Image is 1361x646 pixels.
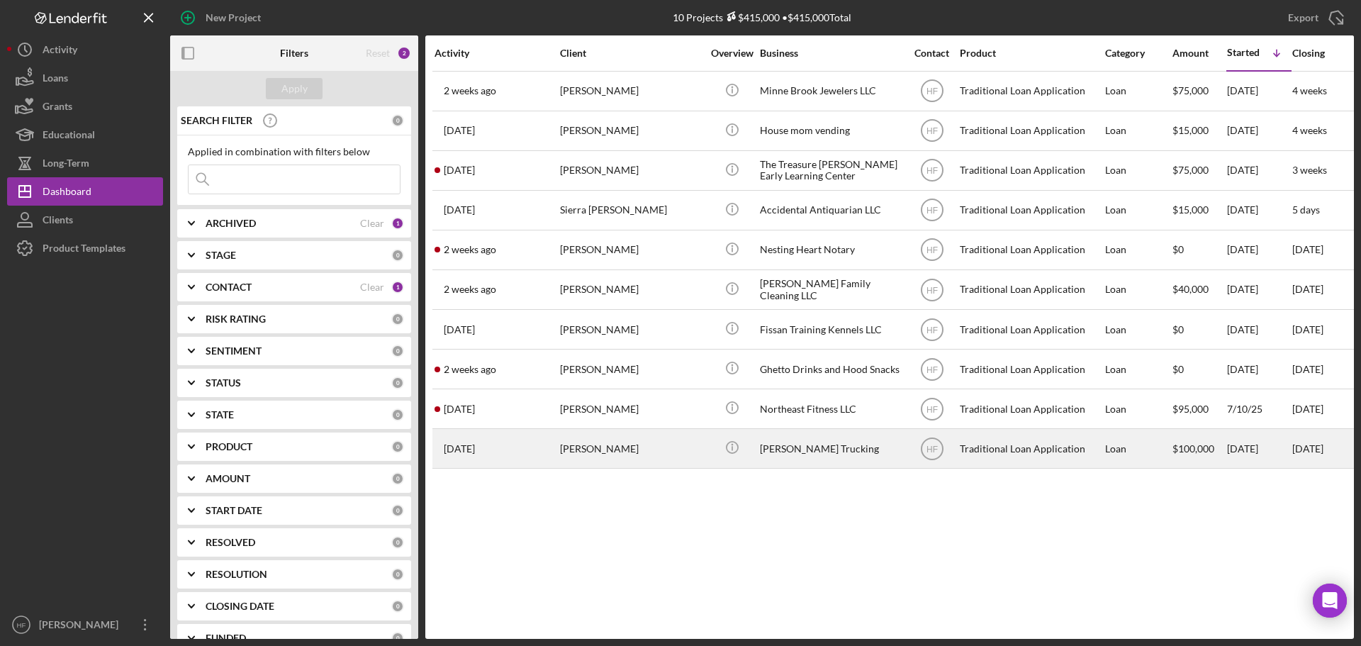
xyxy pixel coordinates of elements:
[7,35,163,64] button: Activity
[444,364,496,375] time: 2025-09-16 01:59
[1105,390,1171,428] div: Loan
[1172,48,1226,59] div: Amount
[435,48,559,59] div: Activity
[960,430,1102,467] div: Traditional Loan Application
[1227,112,1291,150] div: [DATE]
[444,125,475,136] time: 2025-09-11 22:37
[926,364,938,374] text: HF
[960,271,1102,308] div: Traditional Loan Application
[43,149,89,181] div: Long-Term
[7,64,163,92] button: Loans
[391,313,404,325] div: 0
[206,4,261,32] div: New Project
[206,409,234,421] b: STATE
[43,234,125,266] div: Product Templates
[170,4,275,32] button: New Project
[926,206,938,216] text: HF
[391,632,404,645] div: 0
[391,281,404,294] div: 1
[960,152,1102,189] div: Traditional Loan Application
[1227,311,1291,348] div: [DATE]
[206,250,236,261] b: STAGE
[444,244,496,255] time: 2025-09-18 18:23
[1292,243,1323,255] time: [DATE]
[560,191,702,229] div: Sierra [PERSON_NAME]
[926,444,938,454] text: HF
[926,166,938,176] text: HF
[7,234,163,262] button: Product Templates
[1292,363,1323,375] time: [DATE]
[1105,112,1171,150] div: Loan
[760,350,902,388] div: Ghetto Drinks and Hood Snacks
[1227,47,1260,58] div: Started
[181,115,252,126] b: SEARCH FILTER
[1172,204,1209,216] span: $15,000
[391,504,404,517] div: 0
[1105,191,1171,229] div: Loan
[43,64,68,96] div: Loans
[1105,271,1171,308] div: Loan
[1227,72,1291,110] div: [DATE]
[960,231,1102,269] div: Traditional Loan Application
[43,121,95,152] div: Educational
[360,218,384,229] div: Clear
[206,505,262,516] b: START DATE
[560,112,702,150] div: [PERSON_NAME]
[444,85,496,96] time: 2025-09-18 18:11
[360,282,384,293] div: Clear
[281,78,308,99] div: Apply
[391,249,404,262] div: 0
[391,568,404,581] div: 0
[1172,243,1184,255] span: $0
[397,46,411,60] div: 2
[1292,403,1323,415] time: [DATE]
[760,152,902,189] div: The Treasure [PERSON_NAME] Early Learning Center
[206,633,246,644] b: FUNDED
[1227,271,1291,308] div: [DATE]
[7,149,163,177] button: Long-Term
[444,403,475,415] time: 2025-09-25 19:16
[391,377,404,389] div: 0
[1227,390,1291,428] div: 7/10/25
[760,112,902,150] div: House mom vending
[1227,430,1291,467] div: [DATE]
[17,621,26,629] text: HF
[1172,283,1209,295] span: $40,000
[560,48,702,59] div: Client
[391,408,404,421] div: 0
[560,390,702,428] div: [PERSON_NAME]
[391,472,404,485] div: 0
[760,48,902,59] div: Business
[1172,442,1214,455] span: $100,000
[960,112,1102,150] div: Traditional Loan Application
[366,48,390,59] div: Reset
[1274,4,1354,32] button: Export
[206,377,241,389] b: STATUS
[926,325,938,335] text: HF
[1172,363,1184,375] span: $0
[35,611,128,642] div: [PERSON_NAME]
[7,177,163,206] button: Dashboard
[43,92,72,124] div: Grants
[723,11,780,23] div: $415,000
[206,569,267,580] b: RESOLUTION
[391,440,404,453] div: 0
[960,311,1102,348] div: Traditional Loan Application
[760,271,902,308] div: [PERSON_NAME] Family Cleaning LLC
[1172,84,1209,96] span: $75,000
[673,11,851,23] div: 10 Projects • $415,000 Total
[760,430,902,467] div: [PERSON_NAME] Trucking
[1227,191,1291,229] div: [DATE]
[206,313,266,325] b: RISK RATING
[1292,204,1320,216] time: 5 days
[960,390,1102,428] div: Traditional Loan Application
[1292,124,1327,136] time: 4 weeks
[1227,350,1291,388] div: [DATE]
[560,271,702,308] div: [PERSON_NAME]
[560,430,702,467] div: [PERSON_NAME]
[926,126,938,136] text: HF
[280,48,308,59] b: Filters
